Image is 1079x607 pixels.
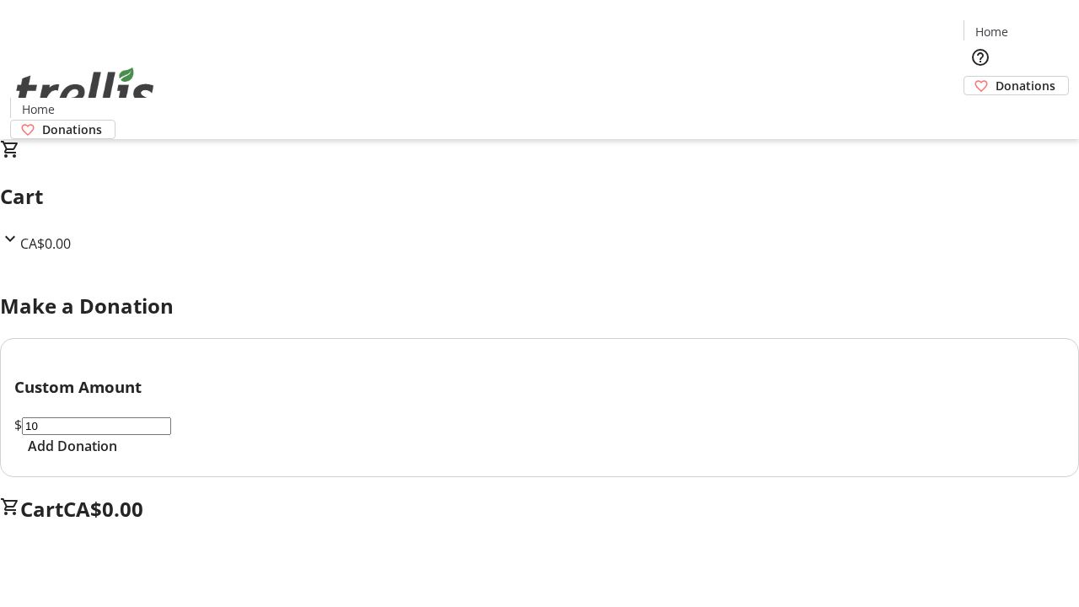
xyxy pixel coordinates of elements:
[964,95,997,129] button: Cart
[10,120,115,139] a: Donations
[14,436,131,456] button: Add Donation
[11,100,65,118] a: Home
[964,76,1069,95] a: Donations
[14,416,22,434] span: $
[28,436,117,456] span: Add Donation
[964,23,1018,40] a: Home
[42,121,102,138] span: Donations
[20,234,71,253] span: CA$0.00
[14,375,1065,399] h3: Custom Amount
[975,23,1008,40] span: Home
[996,77,1055,94] span: Donations
[964,40,997,74] button: Help
[22,417,171,435] input: Donation Amount
[22,100,55,118] span: Home
[10,49,160,133] img: Orient E2E Organization pzrU8cvMMr's Logo
[63,495,143,523] span: CA$0.00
